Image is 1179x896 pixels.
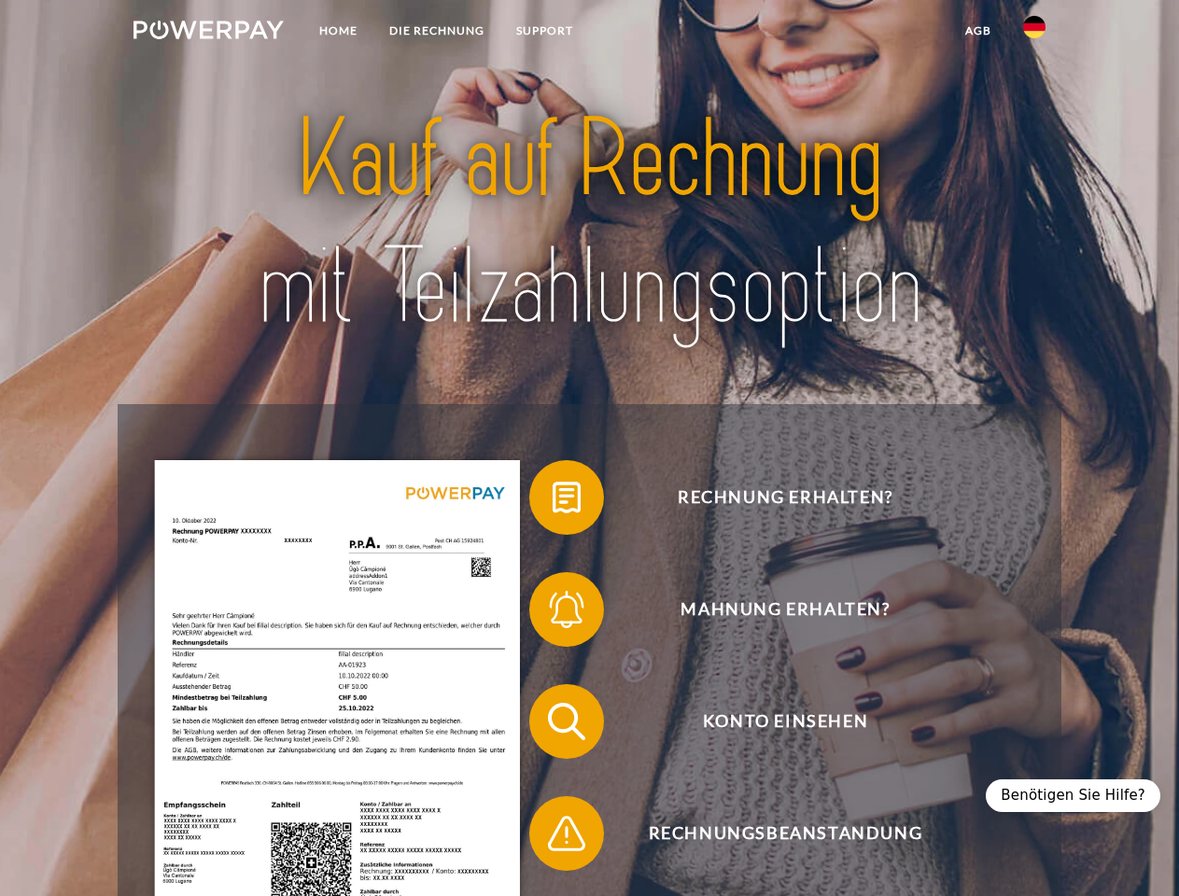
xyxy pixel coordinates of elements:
a: agb [949,14,1007,48]
a: DIE RECHNUNG [373,14,500,48]
a: SUPPORT [500,14,589,48]
button: Konto einsehen [529,684,1015,759]
img: qb_warning.svg [543,810,590,857]
button: Rechnungsbeanstandung [529,796,1015,871]
div: Benötigen Sie Hilfe? [986,779,1160,812]
a: Home [303,14,373,48]
img: title-powerpay_de.svg [178,90,1001,357]
img: logo-powerpay-white.svg [133,21,284,39]
img: qb_bill.svg [543,474,590,521]
img: qb_search.svg [543,698,590,745]
img: de [1023,16,1046,38]
span: Mahnung erhalten? [556,572,1014,647]
span: Rechnungsbeanstandung [556,796,1014,871]
img: qb_bell.svg [543,586,590,633]
button: Mahnung erhalten? [529,572,1015,647]
span: Konto einsehen [556,684,1014,759]
span: Rechnung erhalten? [556,460,1014,535]
button: Rechnung erhalten? [529,460,1015,535]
